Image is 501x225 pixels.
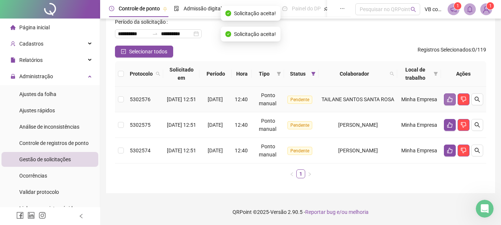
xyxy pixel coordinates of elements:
[287,96,312,104] span: Pendente
[447,148,453,153] span: like
[287,169,296,178] li: Página anterior
[388,68,396,79] span: search
[129,47,167,56] span: Selecionar todos
[19,173,47,179] span: Ocorrências
[16,212,24,219] span: facebook
[163,61,200,87] th: Solicitado em
[130,96,151,102] span: 5302576
[184,6,222,11] span: Admissão digital
[208,148,223,153] span: [DATE]
[287,121,312,129] span: Pendente
[297,170,305,178] a: 1
[232,61,252,87] th: Hora
[200,61,232,87] th: Período
[454,2,461,10] sup: 1
[411,7,416,12] span: search
[277,72,281,76] span: filter
[19,189,59,195] span: Validar protocolo
[152,31,158,37] span: to
[305,169,314,178] button: right
[338,148,378,153] span: [PERSON_NAME]
[397,87,441,112] td: Minha Empresa
[259,118,276,132] span: Ponto manual
[19,140,89,146] span: Controle de registros de ponto
[19,205,76,211] span: Link para registro rápido
[130,70,153,78] span: Protocolo
[19,73,53,79] span: Administração
[115,46,173,57] button: Selecionar todos
[119,6,160,11] span: Controle de ponto
[287,169,296,178] button: left
[154,68,162,79] span: search
[130,122,151,128] span: 5302575
[287,147,312,155] span: Pendente
[467,6,473,13] span: bell
[167,96,196,102] span: [DATE] 12:51
[444,70,483,78] div: Ações
[208,96,223,102] span: [DATE]
[287,70,308,78] span: Status
[474,96,480,102] span: search
[487,2,494,10] sup: Atualize o seu contato no menu Meus Dados
[39,212,46,219] span: instagram
[19,57,43,63] span: Relatórios
[10,57,16,63] span: file
[234,9,276,17] span: Solicitação aceita!
[19,124,79,130] span: Análise de inconsistências
[338,122,378,128] span: [PERSON_NAME]
[305,209,369,215] span: Reportar bug e/ou melhoria
[311,72,316,76] span: filter
[418,46,486,57] span: : 0 / 119
[296,169,305,178] li: 1
[275,68,283,79] span: filter
[434,72,438,76] span: filter
[235,122,248,128] span: 12:40
[27,212,35,219] span: linkedin
[115,16,171,28] label: Período da solicitação
[174,6,179,11] span: file-done
[19,91,56,97] span: Ajustes da folha
[259,92,276,106] span: Ponto manual
[130,148,151,153] span: 5302574
[461,96,467,102] span: dislike
[481,4,492,15] img: 89507
[121,49,126,54] span: check-square
[19,24,50,30] span: Página inicial
[167,122,196,128] span: [DATE] 12:51
[461,122,467,128] span: dislike
[425,5,443,13] span: VB complex
[109,6,114,11] span: clock-circle
[152,31,158,37] span: swap-right
[259,143,276,158] span: Ponto manual
[270,209,287,215] span: Versão
[474,122,480,128] span: search
[447,122,453,128] span: like
[397,112,441,138] td: Minha Empresa
[418,47,471,53] span: Registros Selecionados
[19,156,71,162] span: Gestão de solicitações
[10,74,16,79] span: lock
[19,41,43,47] span: Cadastros
[305,169,314,178] li: Próxima página
[324,7,328,11] span: pushpin
[79,214,84,219] span: left
[235,148,248,153] span: 12:40
[340,6,345,11] span: ellipsis
[163,7,167,11] span: pushpin
[290,172,294,176] span: left
[156,72,160,76] span: search
[234,30,276,38] span: Solicitação aceita!
[238,6,276,11] span: Gestão de férias
[292,6,321,11] span: Painel do DP
[447,96,453,102] span: like
[489,3,492,9] span: 1
[400,66,430,82] span: Local de trabalho
[322,70,387,78] span: Colaborador
[225,10,231,16] span: check-circle
[461,148,467,153] span: dislike
[450,6,457,13] span: notification
[432,64,439,83] span: filter
[10,25,16,30] span: home
[307,172,312,176] span: right
[208,122,223,128] span: [DATE]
